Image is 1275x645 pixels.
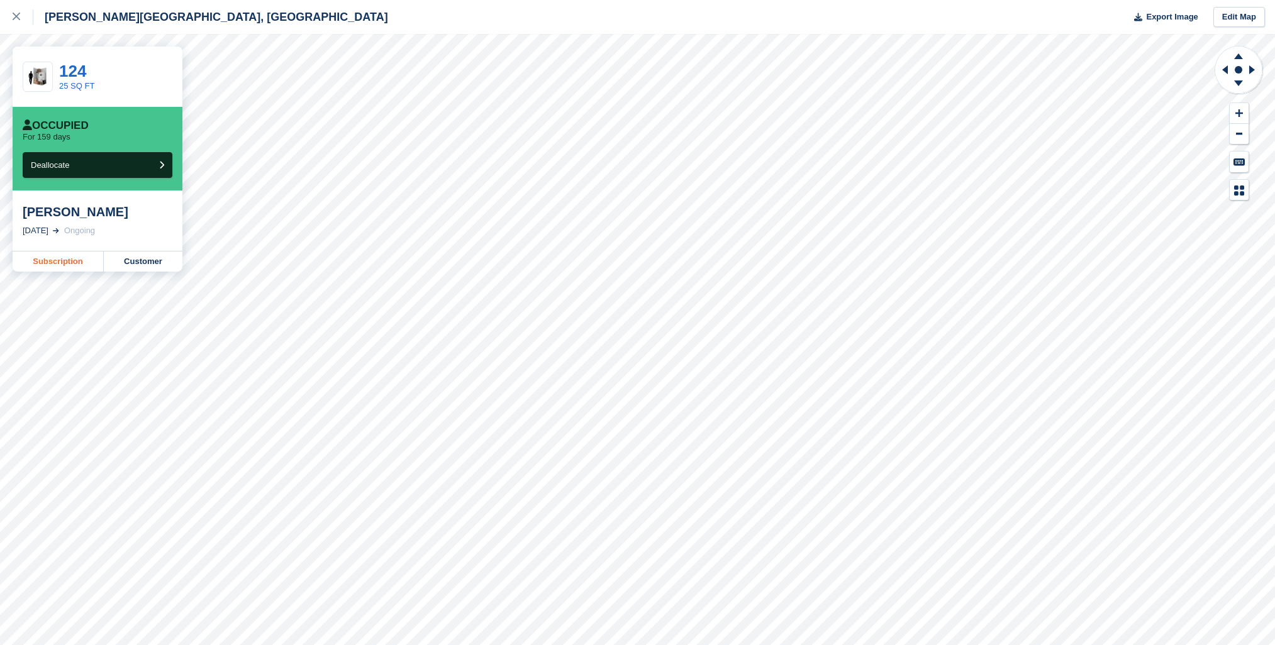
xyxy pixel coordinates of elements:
[53,228,59,233] img: arrow-right-light-icn-cde0832a797a2874e46488d9cf13f60e5c3a73dbe684e267c42b8395dfbc2abf.svg
[23,132,70,142] p: For 159 days
[1127,7,1198,28] button: Export Image
[31,160,69,170] span: Deallocate
[1230,180,1249,201] button: Map Legend
[64,224,95,237] div: Ongoing
[104,251,182,272] a: Customer
[1230,152,1249,172] button: Keyboard Shortcuts
[1213,7,1265,28] a: Edit Map
[33,9,388,25] div: [PERSON_NAME][GEOGRAPHIC_DATA], [GEOGRAPHIC_DATA]
[23,224,48,237] div: [DATE]
[59,81,94,91] a: 25 SQ FT
[23,204,172,219] div: [PERSON_NAME]
[13,251,104,272] a: Subscription
[1230,103,1249,124] button: Zoom In
[1230,124,1249,145] button: Zoom Out
[59,62,86,80] a: 124
[23,152,172,178] button: Deallocate
[23,66,52,88] img: 20-sqft-unit.jpg
[1146,11,1198,23] span: Export Image
[23,119,89,132] div: Occupied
